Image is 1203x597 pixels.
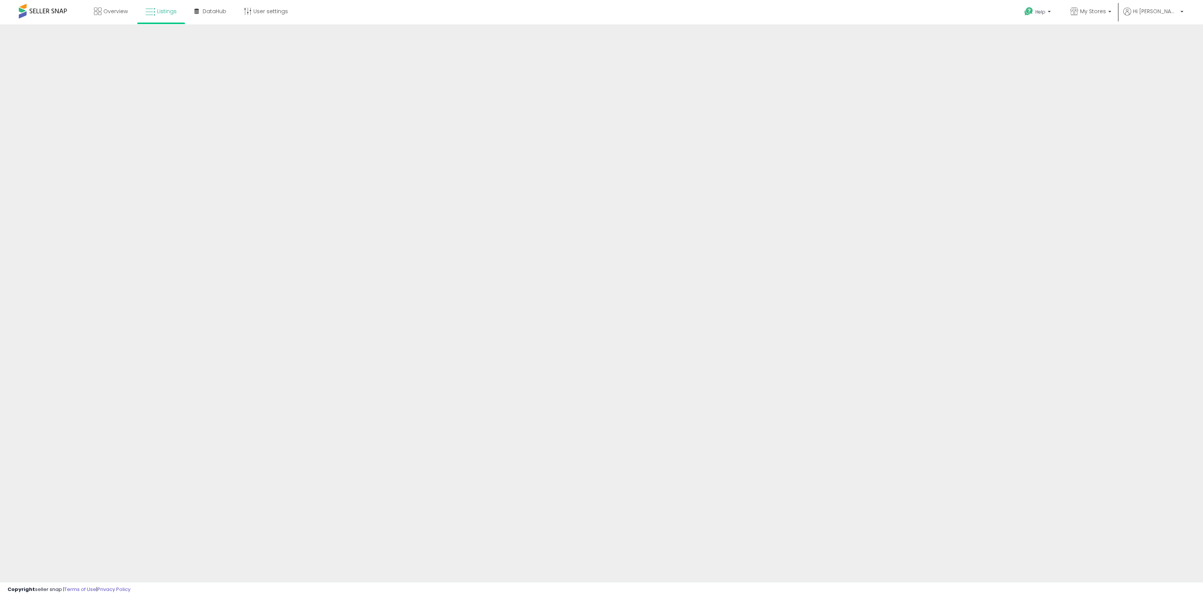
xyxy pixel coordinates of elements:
[1123,8,1183,24] a: Hi [PERSON_NAME]
[203,8,226,15] span: DataHub
[1133,8,1178,15] span: Hi [PERSON_NAME]
[1024,7,1033,16] i: Get Help
[1018,1,1058,24] a: Help
[157,8,177,15] span: Listings
[103,8,128,15] span: Overview
[1035,9,1045,15] span: Help
[1080,8,1106,15] span: My Stores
